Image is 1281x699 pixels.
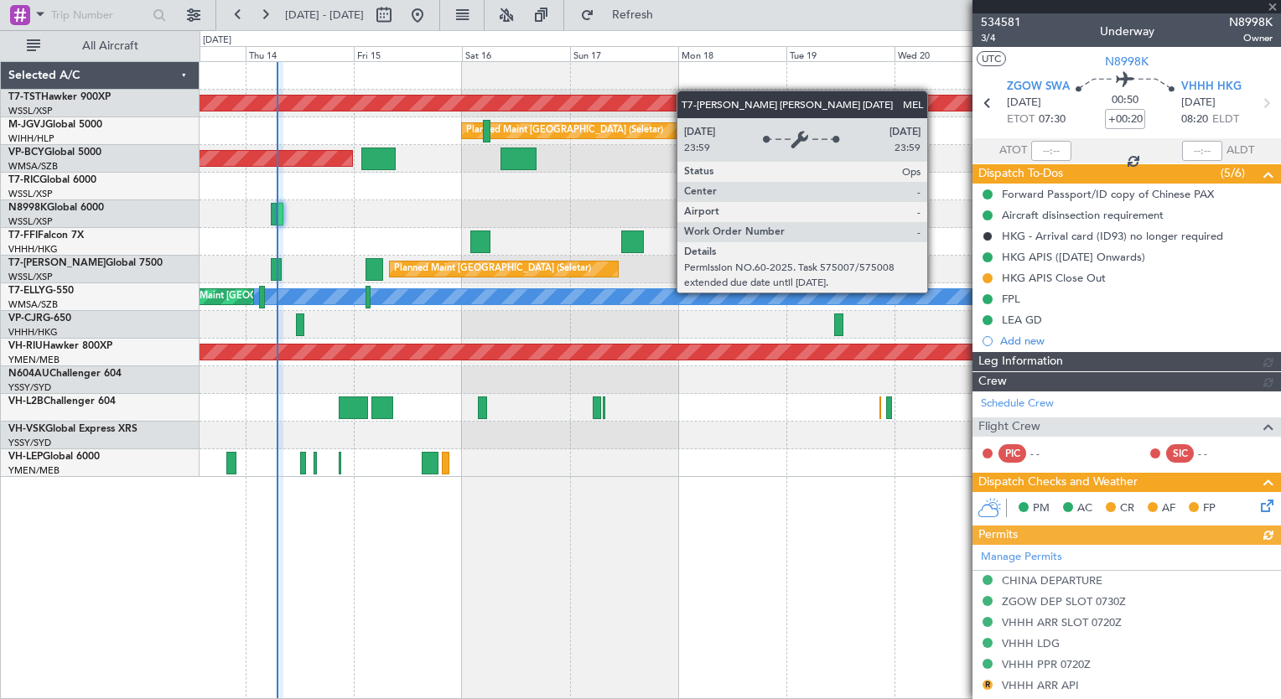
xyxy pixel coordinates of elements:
[999,142,1027,159] span: ATOT
[8,424,45,434] span: VH-VSK
[978,473,1138,492] span: Dispatch Checks and Weather
[246,46,354,61] div: Thu 14
[1203,500,1216,517] span: FP
[8,313,43,324] span: VP-CJR
[8,298,58,311] a: WMSA/SZB
[8,175,39,185] span: T7-RIC
[8,313,71,324] a: VP-CJRG-650
[8,203,47,213] span: N8998K
[8,452,100,462] a: VH-LEPGlobal 6000
[8,396,116,406] a: VH-L2BChallenger 604
[8,188,53,200] a: WSSL/XSP
[1002,208,1164,222] div: Aircraft disinsection requirement
[598,9,668,21] span: Refresh
[8,271,53,283] a: WSSL/XSP
[203,34,231,48] div: [DATE]
[1007,95,1041,111] span: [DATE]
[1002,229,1223,243] div: HKG - Arrival card (ID93) no longer required
[1221,164,1245,182] span: (5/6)
[8,286,45,296] span: T7-ELLY
[981,31,1021,45] span: 3/4
[1077,500,1092,517] span: AC
[8,258,106,268] span: T7-[PERSON_NAME]
[8,230,84,241] a: T7-FFIFalcon 7X
[8,215,53,228] a: WSSL/XSP
[1112,92,1138,109] span: 00:50
[1002,250,1145,264] div: HKG APIS ([DATE] Onwards)
[8,148,44,158] span: VP-BCY
[285,8,364,23] span: [DATE] - [DATE]
[1162,500,1175,517] span: AF
[786,46,895,61] div: Tue 19
[8,354,60,366] a: YMEN/MEB
[8,160,58,173] a: WMSA/SZB
[1002,271,1106,285] div: HKG APIS Close Out
[570,46,678,61] div: Sun 17
[981,13,1021,31] span: 534581
[8,120,45,130] span: M-JGVJ
[1105,53,1149,70] span: N8998K
[678,46,786,61] div: Mon 18
[8,396,44,406] span: VH-L2B
[1039,111,1066,128] span: 07:30
[8,341,43,351] span: VH-RIU
[8,258,163,268] a: T7-[PERSON_NAME]Global 7500
[354,46,462,61] div: Fri 15
[1033,500,1050,517] span: PM
[1227,142,1254,159] span: ALDT
[1181,111,1208,128] span: 08:20
[8,175,96,185] a: T7-RICGlobal 6000
[8,341,112,351] a: VH-RIUHawker 800XP
[44,40,177,52] span: All Aircraft
[977,51,1006,66] button: UTC
[8,464,60,477] a: YMEN/MEB
[1181,79,1242,96] span: VHHH HKG
[8,230,38,241] span: T7-FFI
[1007,111,1035,128] span: ETOT
[1181,95,1216,111] span: [DATE]
[1120,500,1134,517] span: CR
[1100,23,1154,40] div: Underway
[8,105,53,117] a: WSSL/XSP
[8,92,41,102] span: T7-TST
[8,203,104,213] a: N8998KGlobal 6000
[1007,79,1070,96] span: ZGOW SWA
[51,3,148,28] input: Trip Number
[1002,313,1042,327] div: LEA GD
[1229,31,1273,45] span: Owner
[1229,13,1273,31] span: N8998K
[462,46,570,61] div: Sat 16
[8,286,74,296] a: T7-ELLYG-550
[8,243,58,256] a: VHHH/HKG
[466,118,663,143] div: Planned Maint [GEOGRAPHIC_DATA] (Seletar)
[8,92,111,102] a: T7-TSTHawker 900XP
[8,148,101,158] a: VP-BCYGlobal 5000
[8,424,137,434] a: VH-VSKGlobal Express XRS
[895,46,1003,61] div: Wed 20
[1002,292,1020,306] div: FPL
[394,256,591,282] div: Planned Maint [GEOGRAPHIC_DATA] (Seletar)
[1002,187,1214,201] div: Forward Passport/ID copy of Chinese PAX
[8,381,51,394] a: YSSY/SYD
[8,369,122,379] a: N604AUChallenger 604
[573,2,673,28] button: Refresh
[1212,111,1239,128] span: ELDT
[8,326,58,339] a: VHHH/HKG
[8,120,102,130] a: M-JGVJGlobal 5000
[8,132,54,145] a: WIHH/HLP
[8,437,51,449] a: YSSY/SYD
[978,164,1063,184] span: Dispatch To-Dos
[8,452,43,462] span: VH-LEP
[1000,334,1273,348] div: Add new
[8,369,49,379] span: N604AU
[18,33,182,60] button: All Aircraft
